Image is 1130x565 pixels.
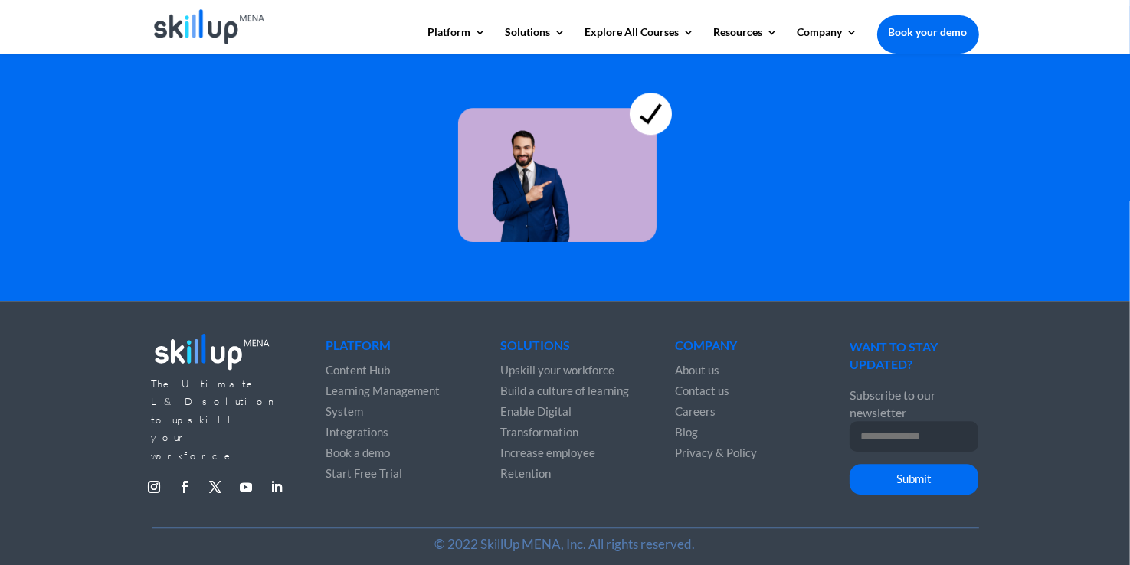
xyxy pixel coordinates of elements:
[428,27,486,53] a: Platform
[506,27,566,53] a: Solutions
[326,363,390,377] a: Content Hub
[500,404,578,439] a: Enable Digital Transformation
[265,475,290,499] a: Follow on LinkedIn
[798,27,858,53] a: Company
[675,404,716,418] a: Careers
[326,446,390,459] a: Book a demo
[142,475,167,499] a: Follow on Instagram
[326,466,402,480] a: Start Free Trial
[154,9,265,44] img: Skillup Mena
[850,464,978,495] button: Submit
[458,63,672,242] img: learning for everyone 4 - skillup
[152,535,979,553] p: © 2022 SkillUp MENA, Inc. All rights reserved.
[204,475,228,499] a: Follow on X
[326,384,440,418] a: Learning Management System
[675,339,804,359] h4: Company
[675,384,729,397] a: Contact us
[326,425,388,439] a: Integrations
[675,363,719,377] a: About us
[326,339,454,359] h4: Platform
[877,15,979,49] a: Book your demo
[585,27,695,53] a: Explore All Courses
[500,363,614,377] a: Upskill your workforce
[675,446,757,459] a: Privacy & Policy
[152,328,273,374] img: footer_logo
[173,475,198,499] a: Follow on Facebook
[234,475,259,499] a: Follow on Youtube
[500,384,629,397] a: Build a culture of learning
[500,339,629,359] h4: Solutions
[875,400,1130,565] iframe: Chat Widget
[500,446,595,480] a: Increase employee Retention
[152,377,278,462] span: The Ultimate L&D solution to upskill your workforce.
[714,27,778,53] a: Resources
[675,425,698,439] a: Blog
[850,386,978,422] p: Subscribe to our newsletter
[850,339,938,371] span: WANT TO STAY UPDATED?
